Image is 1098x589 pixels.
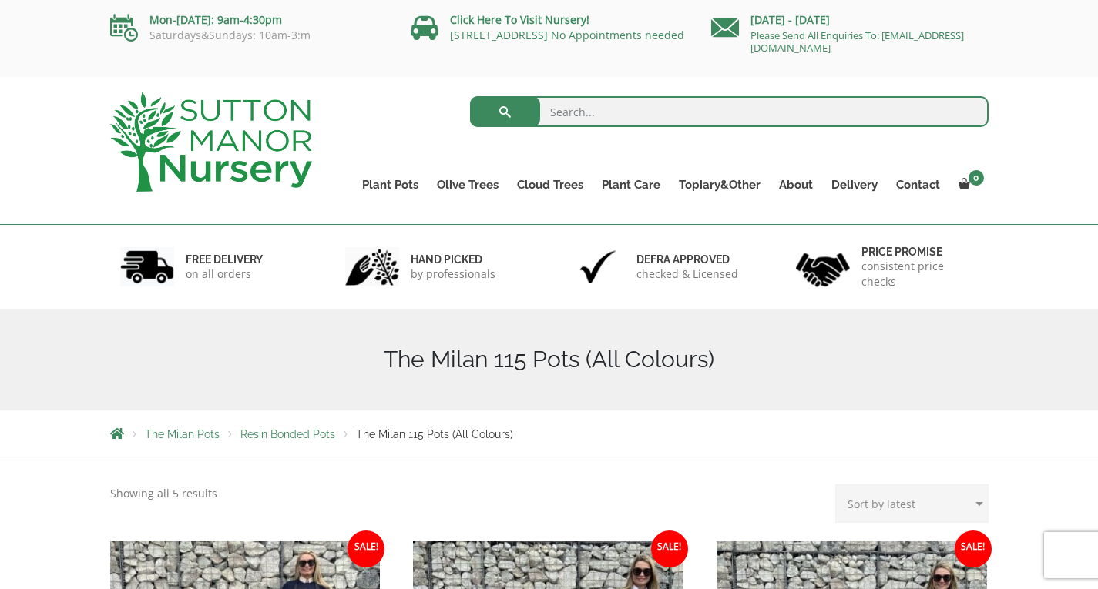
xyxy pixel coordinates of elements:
[508,174,593,196] a: Cloud Trees
[670,174,770,196] a: Topiary&Other
[636,253,738,266] h6: Defra approved
[861,245,979,259] h6: Price promise
[450,28,684,42] a: [STREET_ADDRESS] No Appointments needed
[348,530,384,567] span: Sale!
[796,243,850,290] img: 4.jpg
[353,174,428,196] a: Plant Pots
[470,96,989,127] input: Search...
[356,428,513,440] span: The Milan 115 Pots (All Colours)
[240,428,335,440] a: Resin Bonded Pots
[110,11,388,29] p: Mon-[DATE]: 9am-4:30pm
[969,170,984,186] span: 0
[770,174,822,196] a: About
[651,530,688,567] span: Sale!
[861,259,979,289] p: consistent price checks
[110,484,217,503] p: Showing all 5 results
[571,247,625,286] img: 3.jpg
[345,247,399,286] img: 2.jpg
[450,12,589,27] a: Click Here To Visit Nursery!
[835,484,989,523] select: Shop order
[186,266,263,282] p: on all orders
[750,28,964,55] a: Please Send All Enquiries To: [EMAIL_ADDRESS][DOMAIN_NAME]
[411,253,495,266] h6: hand picked
[145,428,220,440] a: The Milan Pots
[949,174,989,196] a: 0
[636,266,738,282] p: checked & Licensed
[120,247,174,286] img: 1.jpg
[711,11,989,29] p: [DATE] - [DATE]
[411,266,495,282] p: by professionals
[593,174,670,196] a: Plant Care
[186,253,263,266] h6: FREE DELIVERY
[428,174,508,196] a: Olive Trees
[822,174,887,196] a: Delivery
[110,92,312,192] img: logo
[110,346,989,373] h1: The Milan 115 Pots (All Colours)
[110,427,989,440] nav: Breadcrumbs
[887,174,949,196] a: Contact
[955,530,992,567] span: Sale!
[110,29,388,42] p: Saturdays&Sundays: 10am-3:m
